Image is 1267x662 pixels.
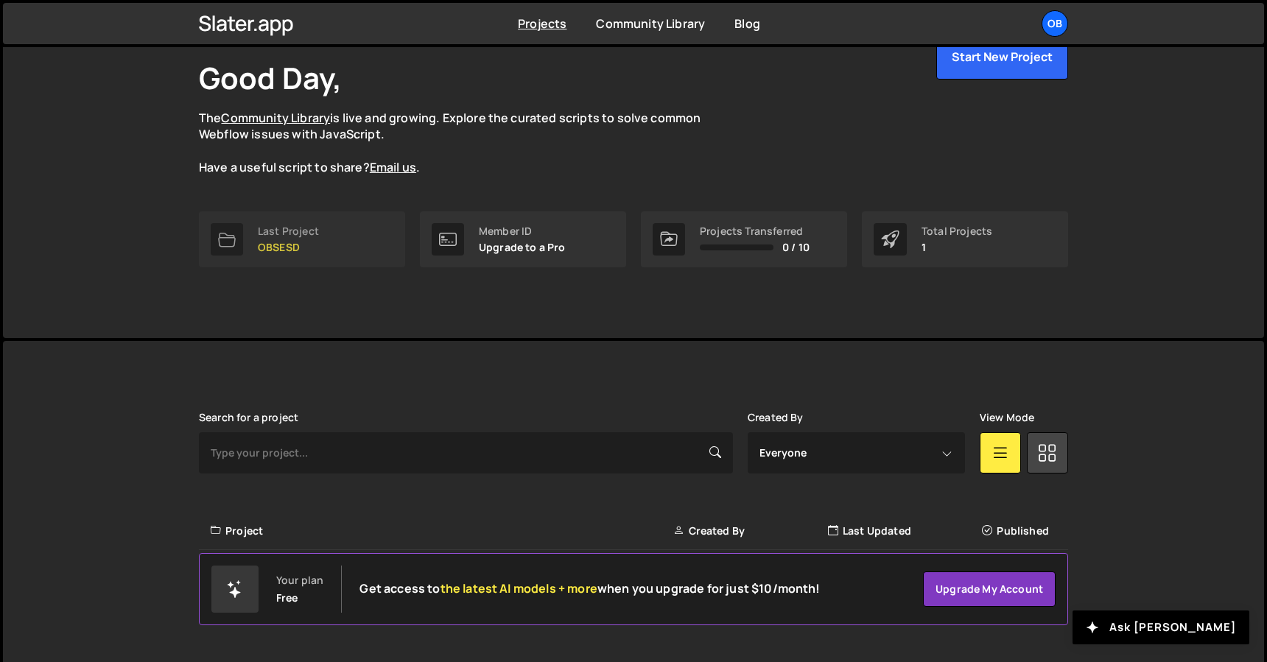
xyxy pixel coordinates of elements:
[1073,610,1249,644] button: Ask [PERSON_NAME]
[258,242,319,253] p: OBSESD
[479,242,566,253] p: Upgrade to a Pro
[258,225,319,237] div: Last Project
[828,524,982,538] div: Last Updated
[936,34,1068,80] button: Start New Project
[221,110,330,126] a: Community Library
[276,574,323,586] div: Your plan
[1042,10,1068,37] a: Ob
[199,57,342,98] h1: Good Day,
[199,211,405,267] a: Last Project OBSESD
[199,550,1068,603] a: OBSESD [EMAIL_ADDRESS][DOMAIN_NAME] 4 months Yes
[199,432,733,473] input: Type your project...
[922,242,992,253] p: 1
[596,15,705,32] a: Community Library
[441,580,597,596] span: the latest AI models + more
[673,524,827,538] div: Created By
[923,571,1056,607] a: Upgrade my account
[734,15,760,32] a: Blog
[518,15,566,32] a: Projects
[700,225,810,237] div: Projects Transferred
[199,110,729,176] p: The is live and growing. Explore the curated scripts to solve common Webflow issues with JavaScri...
[359,582,820,596] h2: Get access to when you upgrade for just $10/month!
[782,242,810,253] span: 0 / 10
[276,592,298,604] div: Free
[211,524,673,538] div: Project
[370,159,416,175] a: Email us
[748,412,804,423] label: Created By
[922,225,992,237] div: Total Projects
[479,225,566,237] div: Member ID
[199,412,298,423] label: Search for a project
[980,412,1034,423] label: View Mode
[982,524,1059,538] div: Published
